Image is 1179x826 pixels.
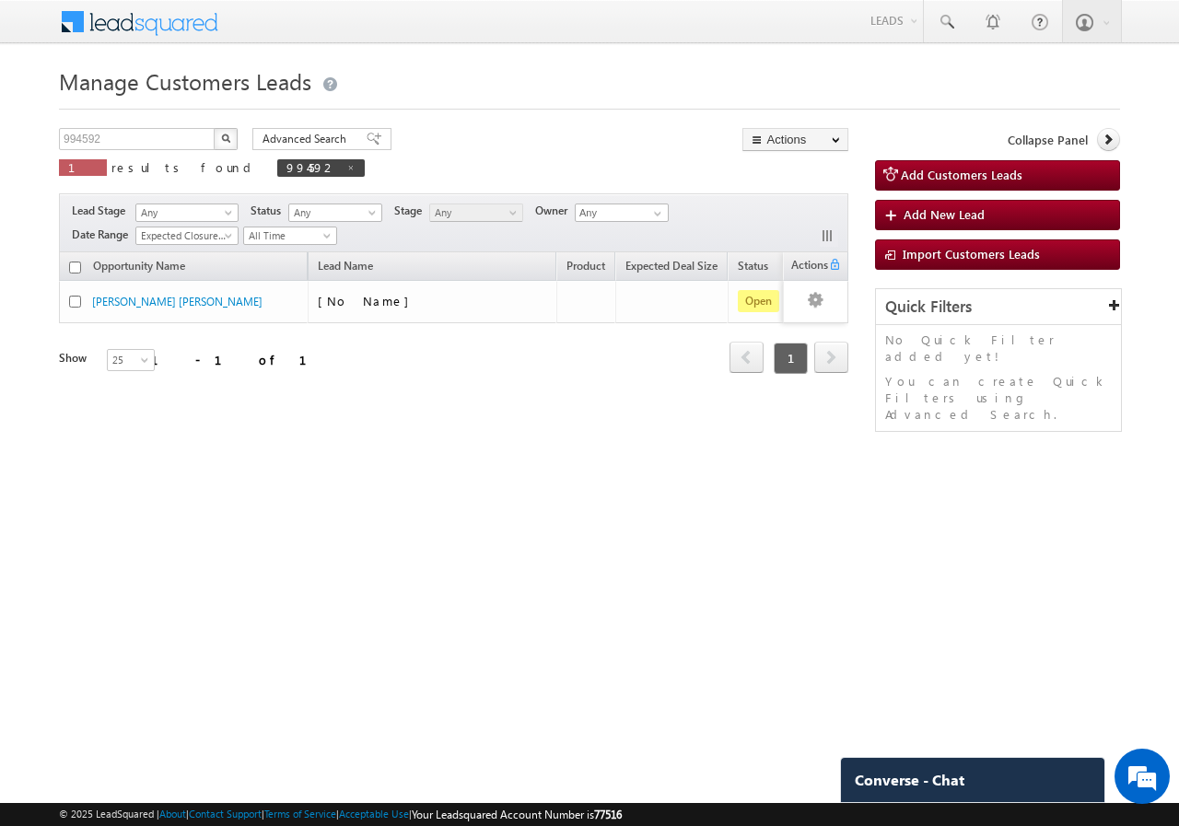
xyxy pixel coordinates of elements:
input: Check all records [69,262,81,273]
span: 1 [68,159,98,175]
a: Any [429,204,523,222]
a: Acceptable Use [339,808,409,820]
span: Product [566,259,605,273]
span: Actions [784,255,828,279]
span: prev [730,342,764,373]
a: Expected Deal Size [616,256,727,280]
span: Opportunity Name [93,259,185,273]
span: Advanced Search [263,131,352,147]
div: Show [59,350,92,366]
button: Actions [742,128,848,151]
span: Converse - Chat [855,772,964,788]
span: Expected Closure Date [136,227,232,244]
span: Import Customers Leads [903,246,1040,262]
a: Opportunity Name [84,256,194,280]
span: 77516 [594,808,622,821]
span: 1 [774,343,808,374]
img: Search [221,134,230,143]
span: Any [289,204,377,221]
a: Any [288,204,382,222]
span: Manage Customers Leads [59,66,311,96]
a: prev [730,343,764,373]
a: Status [729,256,777,280]
span: Lead Name [309,256,382,280]
span: Expected Deal Size [625,259,718,273]
span: [No Name] [318,293,418,308]
a: Expected Closure Date [135,227,239,245]
input: Type to Search [575,204,669,222]
a: Show All Items [644,204,667,223]
span: Add Customers Leads [901,167,1022,182]
span: Collapse Panel [1008,132,1088,148]
span: Stage [394,203,429,219]
span: Open [738,290,779,312]
p: You can create Quick Filters using Advanced Search. [885,373,1112,423]
p: No Quick Filter added yet! [885,332,1112,365]
a: Any [135,204,239,222]
span: Owner [535,203,575,219]
span: Any [136,204,232,221]
a: All Time [243,227,337,245]
a: 25 [107,349,155,371]
span: Add New Lead [904,206,985,222]
span: Status [251,203,288,219]
a: About [159,808,186,820]
div: Quick Filters [876,289,1121,325]
span: 25 [108,352,157,368]
span: next [814,342,848,373]
a: next [814,343,848,373]
a: Contact Support [189,808,262,820]
span: © 2025 LeadSquared | | | | | [59,806,622,823]
span: All Time [244,227,332,244]
span: Your Leadsquared Account Number is [412,808,622,821]
div: 1 - 1 of 1 [151,349,329,370]
span: results found [111,159,258,175]
span: Any [430,204,518,221]
span: Date Range [72,227,135,243]
span: Lead Stage [72,203,133,219]
a: [PERSON_NAME] [PERSON_NAME] [92,295,263,308]
span: 994592 [286,159,337,175]
a: Terms of Service [264,808,336,820]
